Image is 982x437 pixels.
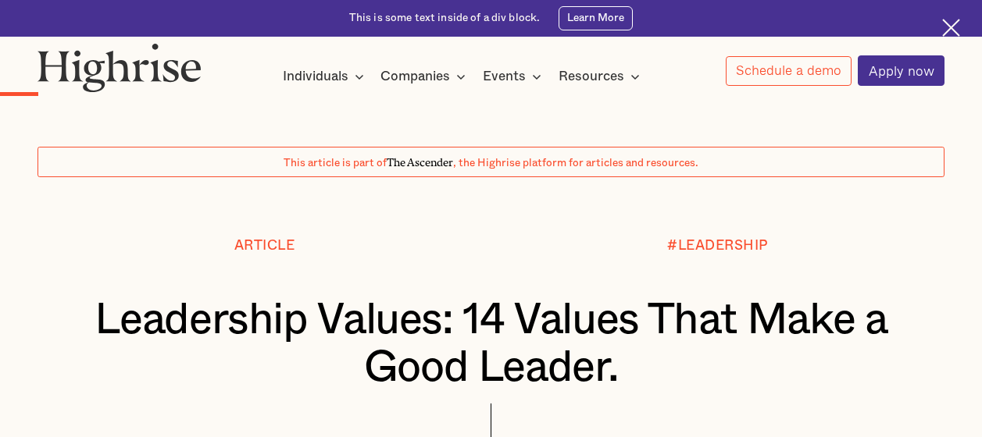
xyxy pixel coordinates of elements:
[453,158,698,169] span: , the Highrise platform for articles and resources.
[284,158,387,169] span: This article is part of
[380,67,450,86] div: Companies
[349,11,541,26] div: This is some text inside of a div block.
[858,55,945,86] a: Apply now
[559,6,633,30] a: Learn More
[942,19,960,37] img: Cross icon
[380,67,470,86] div: Companies
[559,67,624,86] div: Resources
[483,67,546,86] div: Events
[234,238,295,253] div: Article
[283,67,369,86] div: Individuals
[37,43,202,92] img: Highrise logo
[667,238,768,253] div: #LEADERSHIP
[76,297,907,393] h1: Leadership Values: 14 Values That Make a Good Leader.
[387,154,453,166] span: The Ascender
[726,56,852,86] a: Schedule a demo
[483,67,526,86] div: Events
[283,67,348,86] div: Individuals
[559,67,645,86] div: Resources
